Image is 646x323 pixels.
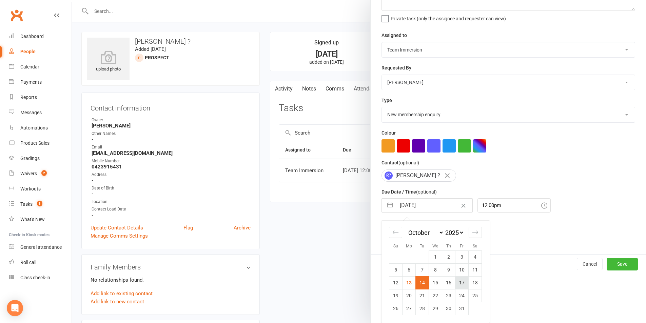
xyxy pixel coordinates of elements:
[20,125,48,130] div: Automations
[455,263,469,276] td: Friday, October 10, 2025
[9,75,72,90] a: Payments
[429,289,442,302] td: Wednesday, October 22, 2025
[416,189,437,195] small: (optional)
[381,129,396,137] label: Colour
[37,201,42,206] span: 3
[9,240,72,255] a: General attendance kiosk mode
[442,263,455,276] td: Thursday, October 9, 2025
[391,14,506,21] span: Private task (only the assignee and requester can view)
[607,258,638,270] button: Save
[432,244,438,248] small: We
[9,120,72,136] a: Automations
[9,212,72,227] a: What's New
[9,90,72,105] a: Reports
[381,221,489,323] div: Calendar
[460,244,464,248] small: Fr
[381,188,437,196] label: Due Date / Time
[381,169,456,182] div: [PERSON_NAME] ?
[389,302,403,315] td: Sunday, October 26, 2025
[385,171,393,180] span: R?
[403,263,416,276] td: Monday, October 6, 2025
[403,276,416,289] td: Monday, October 13, 2025
[469,289,482,302] td: Saturday, October 25, 2025
[9,29,72,44] a: Dashboard
[455,289,469,302] td: Friday, October 24, 2025
[442,250,455,263] td: Thursday, October 2, 2025
[20,95,37,100] div: Reports
[9,181,72,197] a: Workouts
[455,276,469,289] td: Friday, October 17, 2025
[381,159,419,166] label: Contact
[429,276,442,289] td: Wednesday, October 15, 2025
[457,199,469,212] button: Clear Date
[20,49,36,54] div: People
[20,244,62,250] div: General attendance
[429,302,442,315] td: Wednesday, October 29, 2025
[20,156,40,161] div: Gradings
[41,170,47,176] span: 2
[20,275,50,280] div: Class check-in
[20,171,37,176] div: Waivers
[9,197,72,212] a: Tasks 3
[20,64,39,69] div: Calendar
[416,289,429,302] td: Tuesday, October 21, 2025
[442,276,455,289] td: Thursday, October 16, 2025
[393,244,398,248] small: Su
[446,244,451,248] small: Th
[403,302,416,315] td: Monday, October 27, 2025
[469,250,482,263] td: Saturday, October 4, 2025
[455,302,469,315] td: Friday, October 31, 2025
[9,105,72,120] a: Messages
[473,244,477,248] small: Sa
[9,151,72,166] a: Gradings
[389,227,402,238] div: Move backward to switch to the previous month.
[381,64,411,72] label: Requested By
[20,186,41,191] div: Workouts
[20,140,50,146] div: Product Sales
[20,110,42,115] div: Messages
[381,219,421,226] label: Email preferences
[442,302,455,315] td: Thursday, October 30, 2025
[416,263,429,276] td: Tuesday, October 7, 2025
[20,217,45,222] div: What's New
[406,244,412,248] small: Mo
[381,97,392,104] label: Type
[469,227,482,238] div: Move forward to switch to the next month.
[8,7,25,24] a: Clubworx
[416,302,429,315] td: Tuesday, October 28, 2025
[416,276,429,289] td: Selected. Tuesday, October 14, 2025
[429,263,442,276] td: Wednesday, October 8, 2025
[398,160,419,165] small: (optional)
[403,289,416,302] td: Monday, October 20, 2025
[9,44,72,59] a: People
[7,300,23,316] div: Open Intercom Messenger
[429,250,442,263] td: Wednesday, October 1, 2025
[389,263,403,276] td: Sunday, October 5, 2025
[20,79,42,85] div: Payments
[469,276,482,289] td: Saturday, October 18, 2025
[455,250,469,263] td: Friday, October 3, 2025
[442,289,455,302] td: Thursday, October 23, 2025
[389,276,403,289] td: Sunday, October 12, 2025
[577,258,603,270] button: Cancel
[381,32,407,39] label: Assigned to
[9,166,72,181] a: Waivers 2
[20,260,36,265] div: Roll call
[389,289,403,302] td: Sunday, October 19, 2025
[420,244,424,248] small: Tu
[9,59,72,75] a: Calendar
[469,263,482,276] td: Saturday, October 11, 2025
[9,255,72,270] a: Roll call
[20,201,33,207] div: Tasks
[20,34,44,39] div: Dashboard
[9,136,72,151] a: Product Sales
[9,270,72,285] a: Class kiosk mode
